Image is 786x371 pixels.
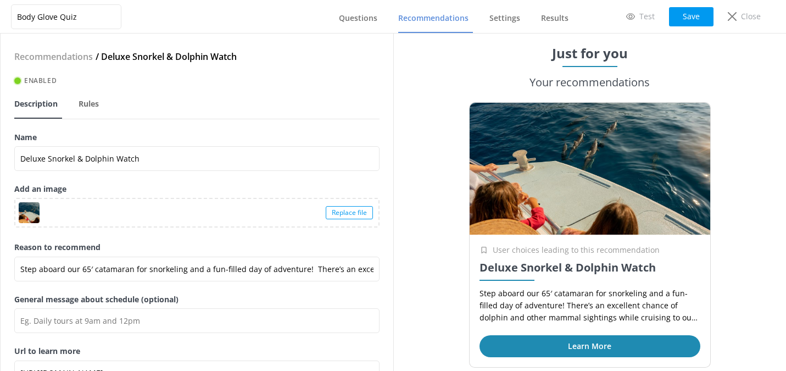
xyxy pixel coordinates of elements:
[21,75,57,86] span: Enabled
[14,308,380,333] input: Eg. Daily tours at 9am and 12pm
[470,103,710,235] img: 610-1731637451.jpg
[79,98,99,109] span: Rules
[741,10,761,23] p: Close
[541,13,568,24] span: Results
[96,50,237,64] h4: / Deluxe Snorkel & Dolphin Watch
[14,241,380,253] label: Reason to recommend
[14,50,93,64] h4: Recommendations
[618,7,662,26] a: Test
[14,183,380,195] label: Add an image
[14,90,62,119] a: Description
[79,90,103,119] a: Rules
[552,45,628,62] h1: Just for you
[339,13,377,24] span: Questions
[529,74,650,91] h3: Your recommendations
[14,146,380,171] input: Eg. Tour A
[639,10,655,23] p: Test
[480,335,700,357] button: Learn More
[398,13,469,24] span: Recommendations
[480,287,700,324] p: Step aboard our 65′ catamaran for snorkeling and a fun-filled day of adventure! There’s an excell...
[326,206,373,219] div: Replace file
[493,244,660,256] p: User choices leading to this recommendation
[14,98,58,109] span: Description
[480,261,700,274] h3: Deluxe Snorkel & Dolphin Watch
[669,7,713,26] button: Save
[14,257,380,281] input: Eg. Great for kids
[14,294,380,306] label: General message about schedule (optional)
[489,13,520,24] span: Settings
[14,131,380,143] label: Name
[14,345,380,357] label: Url to learn more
